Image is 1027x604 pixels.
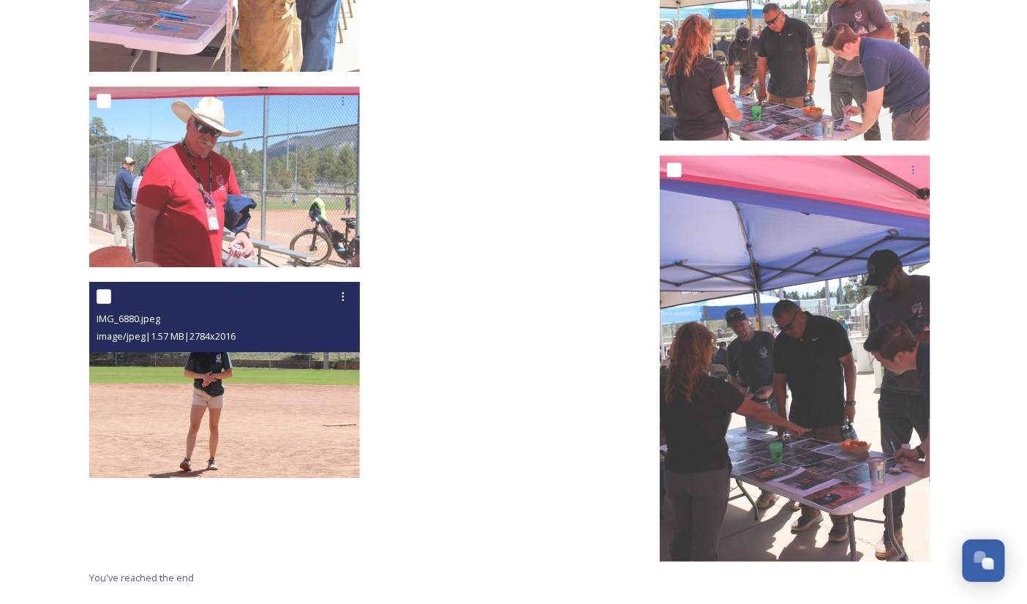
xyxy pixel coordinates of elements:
span: IMG_6880.jpeg [97,312,160,325]
img: IMG_6880.jpeg [89,282,360,478]
span: You've reached the end [89,571,194,584]
img: IMG_6869.jpeg [89,86,360,267]
button: Open Chat [963,540,1005,582]
img: IMG_6872.jpeg [660,155,930,562]
span: image/jpeg | 1.57 MB | 2784 x 2016 [97,329,236,343]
